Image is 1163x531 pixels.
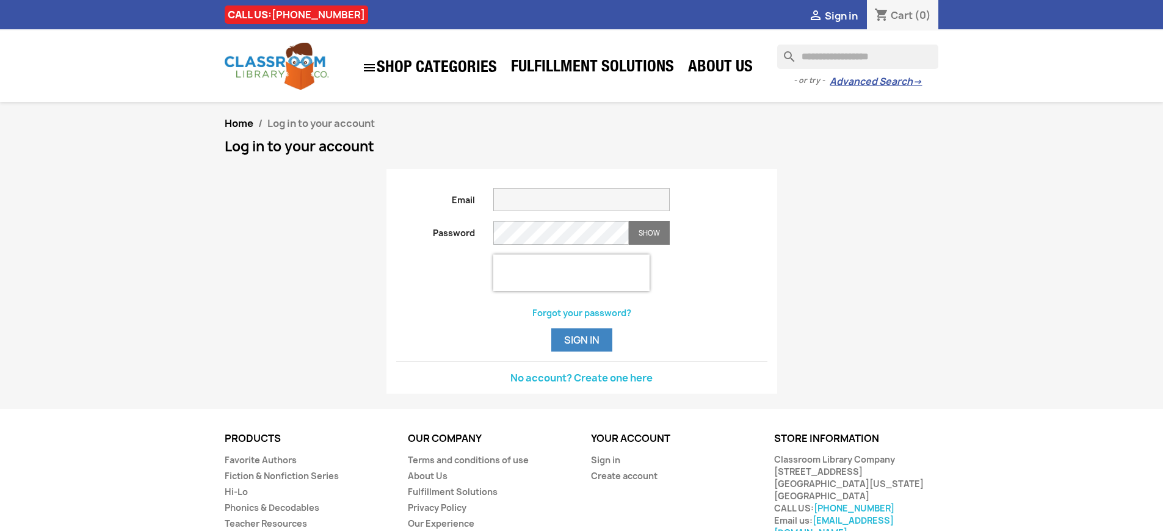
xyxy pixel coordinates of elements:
[225,518,307,529] a: Teacher Resources
[387,188,485,206] label: Email
[225,454,297,466] a: Favorite Authors
[408,518,474,529] a: Our Experience
[225,486,248,497] a: Hi-Lo
[629,221,670,245] button: Show
[225,5,368,24] div: CALL US:
[272,8,365,21] a: [PHONE_NUMBER]
[913,76,922,88] span: →
[814,502,894,514] a: [PHONE_NUMBER]
[808,9,823,24] i: 
[777,45,792,59] i: search
[356,54,503,81] a: SHOP CATEGORIES
[225,433,389,444] p: Products
[408,470,447,482] a: About Us
[825,9,858,23] span: Sign in
[510,371,653,385] a: No account? Create one here
[493,221,629,245] input: Password input
[551,328,612,352] button: Sign in
[225,43,328,90] img: Classroom Library Company
[591,470,658,482] a: Create account
[682,56,759,81] a: About Us
[591,432,670,445] a: Your account
[225,470,339,482] a: Fiction & Nonfiction Series
[874,9,889,23] i: shopping_cart
[362,60,377,75] i: 
[808,9,858,23] a:  Sign in
[225,117,253,130] a: Home
[774,433,939,444] p: Store information
[267,117,375,130] span: Log in to your account
[505,56,680,81] a: Fulfillment Solutions
[225,502,319,513] a: Phonics & Decodables
[408,486,498,497] a: Fulfillment Solutions
[591,454,620,466] a: Sign in
[408,454,529,466] a: Terms and conditions of use
[493,255,650,291] iframe: reCAPTCHA
[794,74,830,87] span: - or try -
[777,45,938,69] input: Search
[891,9,913,22] span: Cart
[830,76,922,88] a: Advanced Search→
[408,433,573,444] p: Our company
[408,502,466,513] a: Privacy Policy
[387,221,485,239] label: Password
[225,139,939,154] h1: Log in to your account
[532,307,631,319] a: Forgot your password?
[915,9,931,22] span: (0)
